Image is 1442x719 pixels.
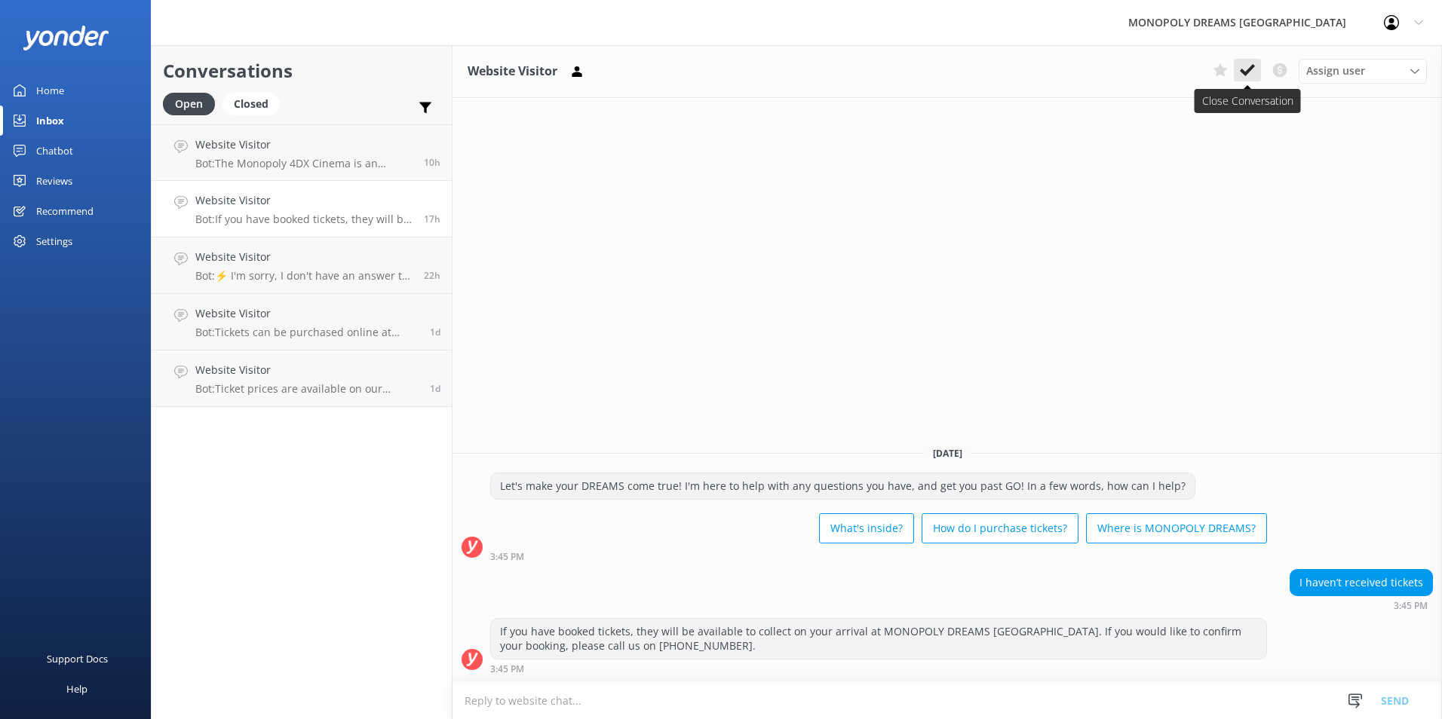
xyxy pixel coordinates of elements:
button: What's inside? [819,513,914,543]
div: Help [66,674,87,704]
div: Let's make your DREAMS come true! I'm here to help with any questions you have, and get you past ... [491,473,1195,499]
span: Assign user [1306,63,1365,79]
div: Assign User [1299,59,1427,83]
strong: 3:45 PM [490,552,524,561]
div: Closed [222,93,280,115]
button: Where is MONOPOLY DREAMS? [1086,513,1267,543]
strong: 3:45 PM [1394,601,1428,610]
div: Sep 18 2025 03:45pm (UTC +10:00) Australia/Sydney [490,663,1267,674]
h2: Conversations [163,57,440,85]
span: Sep 18 2025 10:22am (UTC +10:00) Australia/Sydney [424,269,440,282]
a: Website VisitorBot:The Monopoly 4DX Cinema is an immersive 3D adventure through [GEOGRAPHIC_DATA]... [152,124,452,181]
div: Settings [36,226,72,256]
span: Sep 18 2025 10:16pm (UTC +10:00) Australia/Sydney [424,156,440,169]
div: Reviews [36,166,72,196]
button: How do I purchase tickets? [922,513,1078,543]
h3: Website Visitor [468,62,557,81]
div: Open [163,93,215,115]
div: Support Docs [47,644,108,674]
span: [DATE] [924,447,971,460]
a: Closed [222,95,287,112]
img: yonder-white-logo.png [23,26,109,50]
p: Bot: Tickets can be purchased online at [URL][DOMAIN_NAME] or at our Admissions Desk inside MONOP... [195,326,419,339]
h4: Website Visitor [195,136,413,153]
div: I haven’t received tickets [1290,570,1432,595]
div: Inbox [36,106,64,136]
a: Website VisitorBot:⚡ I'm sorry, I don't have an answer to your question. Could you please try rep... [152,237,452,294]
div: Chatbot [36,136,73,166]
a: Website VisitorBot:If you have booked tickets, they will be available to collect on your arrival ... [152,181,452,237]
p: Bot: The Monopoly 4DX Cinema is an immersive 3D adventure through [GEOGRAPHIC_DATA] with Mr. Mono... [195,157,413,170]
a: Website VisitorBot:Tickets can be purchased online at [URL][DOMAIN_NAME] or at our Admissions Des... [152,294,452,350]
p: Bot: Ticket prices are available on our bookings webpage at [URL][DOMAIN_NAME]. [195,382,419,396]
div: Sep 18 2025 03:45pm (UTC +10:00) Australia/Sydney [1290,600,1433,610]
span: Sep 18 2025 03:45pm (UTC +10:00) Australia/Sydney [424,213,440,225]
a: Open [163,95,222,112]
strong: 3:45 PM [490,665,524,674]
div: Recommend [36,196,94,226]
span: Sep 17 2025 05:53pm (UTC +10:00) Australia/Sydney [430,326,440,338]
div: If you have booked tickets, they will be available to collect on your arrival at MONOPOLY DREAMS ... [491,619,1266,659]
h4: Website Visitor [195,305,419,322]
h4: Website Visitor [195,249,413,265]
h4: Website Visitor [195,192,413,209]
p: Bot: If you have booked tickets, they will be available to collect on your arrival at MONOPOLY DR... [195,213,413,226]
a: Website VisitorBot:Ticket prices are available on our bookings webpage at [URL][DOMAIN_NAME].1d [152,350,452,407]
p: Bot: ⚡ I'm sorry, I don't have an answer to your question. Could you please try rephrasing your q... [195,269,413,283]
h4: Website Visitor [195,362,419,378]
div: Sep 18 2025 03:45pm (UTC +10:00) Australia/Sydney [490,551,1267,561]
div: Home [36,75,64,106]
span: Sep 17 2025 05:02pm (UTC +10:00) Australia/Sydney [430,382,440,395]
